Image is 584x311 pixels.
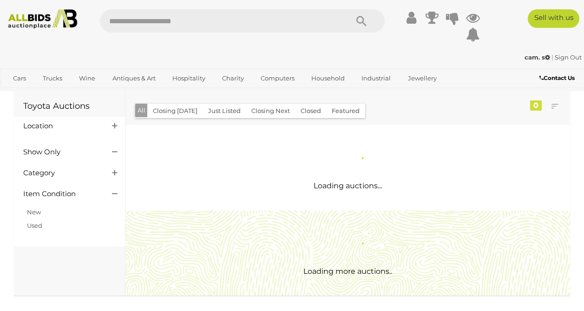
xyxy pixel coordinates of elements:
button: Closing Next [246,104,295,118]
a: Antiques & Art [106,71,162,86]
a: Contact Us [539,73,577,83]
span: | [551,53,553,61]
b: Contact Us [539,74,575,81]
h4: Category [23,169,98,177]
a: Cars [7,71,32,86]
a: Jewellery [402,71,443,86]
a: Trucks [37,71,68,86]
div: 0 [530,100,542,111]
a: Industrial [355,71,397,86]
a: [GEOGRAPHIC_DATA] [77,86,155,101]
button: All [135,104,148,117]
button: Search [338,9,385,33]
span: Loading auctions... [314,181,382,190]
strong: cam. s [525,53,550,61]
a: cam. s [525,53,551,61]
button: Closed [295,104,327,118]
a: Wine [73,71,101,86]
a: Used [27,222,42,229]
h1: Toyota Auctions [23,102,116,111]
h4: Show Only [23,148,98,156]
a: Hospitality [166,71,211,86]
a: Office [7,86,37,101]
a: Sports [41,86,72,101]
h4: Item Condition [23,190,98,198]
a: Sign Out [555,53,582,61]
button: Just Listed [203,104,246,118]
a: Sell with us [528,9,579,28]
a: New [27,208,41,216]
a: Household [305,71,351,86]
img: Allbids.com.au [4,9,81,29]
a: Charity [216,71,250,86]
button: Closing [DATE] [147,104,203,118]
a: Computers [255,71,301,86]
h4: Location [23,122,98,130]
button: Featured [326,104,365,118]
span: Loading more auctions.. [303,267,392,276]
